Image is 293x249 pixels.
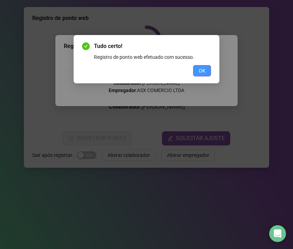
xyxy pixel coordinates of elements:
[94,42,211,50] span: Tudo certo!
[199,67,205,75] span: OK
[269,225,286,242] div: Open Intercom Messenger
[82,42,90,50] span: check-circle
[94,53,211,61] div: Registro de ponto web efetuado com sucesso.
[193,65,211,76] button: OK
